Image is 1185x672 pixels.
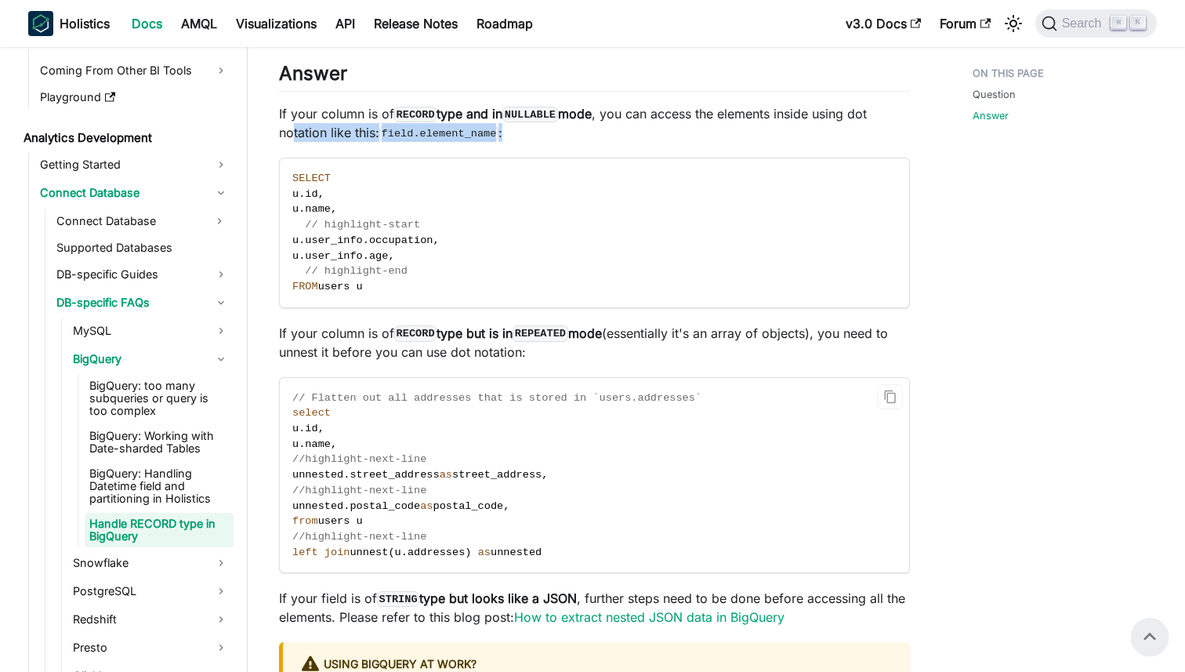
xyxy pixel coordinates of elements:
[369,250,388,262] span: age
[292,188,299,200] span: u
[279,589,910,627] p: If your field is of , further steps need to be done before accessing all the elements. Please ref...
[1057,16,1111,31] span: Search
[52,262,234,287] a: DB-specific Guides
[1001,11,1026,36] button: Switch between dark and light mode (currently light mode)
[85,375,234,422] a: BigQuery: too many subqueries or query is too complex
[452,469,542,481] span: street_address
[292,500,343,512] span: unnested
[68,579,234,604] a: PostgreSQL
[122,11,172,36] a: Docs
[52,290,234,315] a: DB-specific FAQs
[973,87,1016,102] a: Question
[877,384,903,410] button: Copy code to clipboard
[28,11,53,36] img: Holistics
[35,152,234,177] a: Getting Started
[292,469,343,481] span: unnested
[1131,618,1169,656] button: Scroll back to top
[343,469,350,481] span: .
[305,203,331,215] span: name
[292,407,331,419] span: select
[292,392,701,404] span: // Flatten out all addresses that is stored in `users.addresses`
[394,106,592,122] strong: type and in mode
[364,11,467,36] a: Release Notes
[305,265,408,277] span: // highlight-end
[292,515,318,527] span: from
[226,11,326,36] a: Visualizations
[68,347,234,372] a: BigQuery
[420,500,433,512] span: as
[318,515,363,527] span: users u
[350,500,420,512] span: postal_code
[305,438,331,450] span: name
[388,547,394,558] span: (
[279,104,910,142] p: If your column is of , you can access the elements inside using dot notation like this: :
[369,234,433,246] span: occupation
[292,485,426,496] span: //highlight-next-line
[363,234,369,246] span: .
[318,281,363,292] span: users u
[292,173,331,184] span: SELECT
[85,425,234,460] a: BigQuery: Working with Date-sharded Tables
[401,547,408,558] span: .
[326,11,364,36] a: API
[305,188,317,200] span: id
[52,209,205,234] a: Connect Database
[363,250,369,262] span: .
[292,250,299,262] span: u
[930,11,1000,36] a: Forum
[973,108,1009,123] a: Answer
[19,127,234,149] a: Analytics Development
[408,547,465,558] span: addresses
[292,281,318,292] span: FROM
[433,234,440,246] span: ,
[279,62,910,92] h2: Answer
[324,547,350,558] span: join
[279,324,910,361] p: If your column is of (essentially it's an array of objects), you need to unnest it before you can...
[299,203,305,215] span: .
[318,188,324,200] span: ,
[35,58,234,83] a: Coming From Other BI Tools
[491,547,542,558] span: unnested
[503,500,509,512] span: ,
[318,423,324,434] span: ,
[299,188,305,200] span: .
[305,234,362,246] span: user_info
[331,203,337,215] span: ,
[465,547,471,558] span: )
[292,453,426,465] span: //highlight-next-line
[377,591,419,607] code: STRING
[299,234,305,246] span: .
[331,438,337,450] span: ,
[377,590,577,606] strong: type but looks like a JSON
[292,203,299,215] span: u
[35,180,234,205] a: Connect Database
[1035,9,1157,38] button: Search (Command+K)
[68,635,234,660] a: Presto
[350,469,439,481] span: street_address
[292,547,318,558] span: left
[394,325,602,341] strong: type but is in mode
[542,469,548,481] span: ,
[379,125,498,141] code: field.element_name
[1111,16,1126,30] kbd: ⌘
[299,250,305,262] span: .
[13,47,248,672] nav: Docs sidebar
[68,318,234,343] a: MySQL
[172,11,226,36] a: AMQL
[299,423,305,434] span: .
[68,550,234,576] a: Snowflake
[28,11,110,36] a: HolisticsHolistics
[433,500,504,512] span: postal_code
[440,469,452,481] span: as
[350,547,388,558] span: unnest
[502,107,557,122] code: NULLABLE
[52,237,234,259] a: Supported Databases
[60,14,110,33] b: Holistics
[467,11,542,36] a: Roadmap
[395,547,401,558] span: u
[836,11,930,36] a: v3.0 Docs
[205,209,234,234] button: Expand sidebar category 'Connect Database'
[394,325,437,341] code: RECORD
[305,250,362,262] span: user_info
[1130,16,1146,30] kbd: K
